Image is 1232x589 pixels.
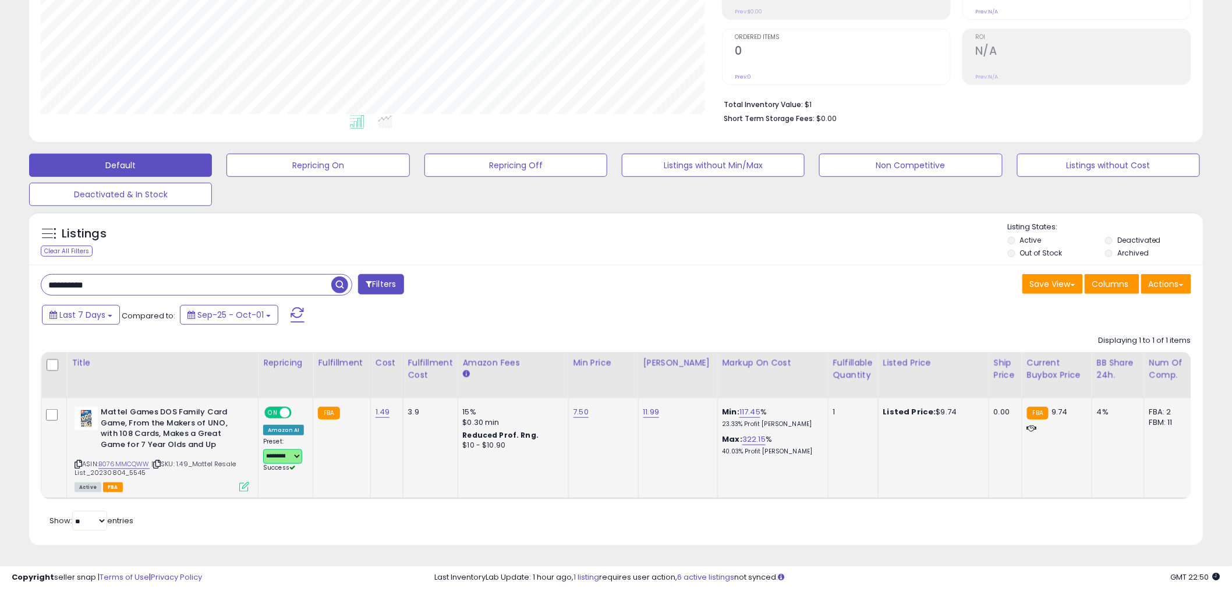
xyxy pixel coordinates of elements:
div: Num of Comp. [1149,357,1192,381]
div: Listed Price [883,357,984,369]
div: Markup on Cost [723,357,823,369]
a: B076MMCQWW [98,459,150,469]
div: % [723,434,819,456]
small: FBA [318,407,339,420]
button: Listings without Cost [1017,154,1200,177]
div: Title [72,357,253,369]
button: Default [29,154,212,177]
label: Active [1020,235,1042,245]
th: The percentage added to the cost of goods (COGS) that forms the calculator for Min & Max prices. [717,352,828,398]
div: Preset: [263,438,304,472]
div: $0.30 min [463,417,560,428]
button: Save View [1022,274,1083,294]
button: Deactivated & In Stock [29,183,212,206]
div: $9.74 [883,407,980,417]
div: 1 [833,407,869,417]
label: Out of Stock [1020,248,1063,258]
button: Columns [1085,274,1139,294]
div: BB Share 24h. [1097,357,1139,381]
span: Columns [1092,278,1129,290]
span: $0.00 [816,113,837,124]
div: 0.00 [994,407,1013,417]
small: Prev: N/A [975,8,998,15]
div: Current Buybox Price [1027,357,1087,381]
label: Deactivated [1117,235,1161,245]
div: 3.9 [408,407,449,417]
h2: N/A [975,44,1191,60]
div: ASIN: [75,407,249,491]
span: Success [263,463,295,472]
div: Last InventoryLab Update: 1 hour ago, requires user action, not synced. [435,572,1220,583]
span: FBA [103,482,123,492]
small: FBA [1027,407,1049,420]
h2: 0 [735,44,950,60]
p: Listing States: [1008,222,1203,233]
div: Fulfillable Quantity [833,357,873,381]
div: Repricing [263,357,308,369]
div: Ship Price [994,357,1017,381]
b: Reduced Prof. Rng. [463,430,539,440]
span: ROI [975,34,1191,41]
a: 11.99 [643,406,660,418]
b: Mattel Games DOS Family Card Game, From the Makers of UNO, with 108 Cards, Makes a Great Game for... [101,407,242,453]
p: 23.33% Profit [PERSON_NAME] [723,420,819,428]
div: Amazon Fees [463,357,564,369]
button: Repricing Off [424,154,607,177]
button: Listings without Min/Max [622,154,805,177]
button: Filters [358,274,403,294]
a: 1 listing [574,572,600,583]
div: [PERSON_NAME] [643,357,713,369]
li: $1 [724,97,1183,111]
div: Fulfillment Cost [408,357,453,381]
b: Listed Price: [883,406,936,417]
small: Amazon Fees. [463,369,470,379]
div: Displaying 1 to 1 of 1 items [1099,335,1191,346]
div: % [723,407,819,428]
div: FBM: 11 [1149,417,1188,428]
h5: Listings [62,226,107,242]
a: 7.50 [573,406,589,418]
span: 9.74 [1052,406,1068,417]
span: Compared to: [122,310,175,321]
b: Short Term Storage Fees: [724,113,815,123]
small: Prev: N/A [975,73,998,80]
div: Clear All Filters [41,246,93,257]
b: Max: [723,434,743,445]
button: Non Competitive [819,154,1002,177]
button: Actions [1141,274,1191,294]
a: 322.15 [742,434,766,445]
a: Terms of Use [100,572,149,583]
button: Last 7 Days [42,305,120,325]
a: 6 active listings [678,572,735,583]
img: 41vwLwd9NsL._SL40_.jpg [75,407,98,430]
a: 1.49 [376,406,390,418]
span: 2025-10-9 22:50 GMT [1171,572,1220,583]
div: Fulfillment [318,357,365,369]
small: Prev: 0 [735,73,751,80]
a: Privacy Policy [151,572,202,583]
label: Archived [1117,248,1149,258]
span: ON [265,408,280,418]
span: Last 7 Days [59,309,105,321]
span: Show: entries [49,515,133,526]
span: Sep-25 - Oct-01 [197,309,264,321]
button: Repricing On [226,154,409,177]
div: Amazon AI [263,425,304,435]
div: FBA: 2 [1149,407,1188,417]
span: All listings currently available for purchase on Amazon [75,482,101,492]
span: Ordered Items [735,34,950,41]
a: 117.45 [739,406,760,418]
button: Sep-25 - Oct-01 [180,305,278,325]
small: Prev: $0.00 [735,8,762,15]
div: Cost [376,357,398,369]
p: 40.03% Profit [PERSON_NAME] [723,448,819,456]
strong: Copyright [12,572,54,583]
div: 4% [1097,407,1135,417]
b: Total Inventory Value: [724,100,803,109]
div: 15% [463,407,560,417]
div: Min Price [573,357,633,369]
b: Min: [723,406,740,417]
div: $10 - $10.90 [463,441,560,450]
span: OFF [290,408,309,418]
div: seller snap | | [12,572,202,583]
